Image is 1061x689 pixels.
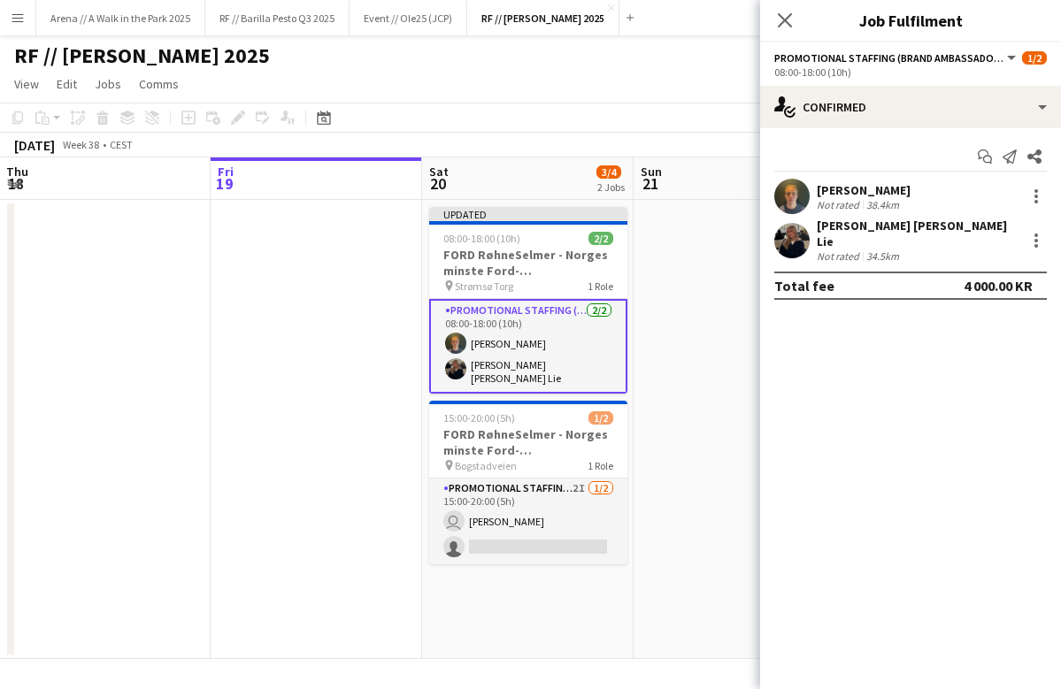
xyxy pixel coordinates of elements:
[429,164,449,180] span: Sat
[58,138,103,151] span: Week 38
[817,249,863,263] div: Not rated
[350,1,467,35] button: Event // Ole25 (JCP)
[863,249,903,263] div: 34.5km
[429,401,627,564] app-job-card: 15:00-20:00 (5h)1/2FORD RøhneSelmer - Norges minste Ford-forhandlerkontor Bogstadveien1 RolePromo...
[132,73,186,96] a: Comms
[588,279,613,293] span: 1 Role
[429,426,627,458] h3: FORD RøhneSelmer - Norges minste Ford-forhandlerkontor
[588,459,613,472] span: 1 Role
[429,247,627,279] h3: FORD RøhneSelmer - Norges minste Ford-forhandlerkontor
[774,65,1047,79] div: 08:00-18:00 (10h)
[817,198,863,211] div: Not rated
[596,165,621,179] span: 3/4
[429,207,627,221] div: Updated
[57,76,77,92] span: Edit
[638,173,662,194] span: 21
[14,76,39,92] span: View
[7,73,46,96] a: View
[588,232,613,245] span: 2/2
[774,277,834,295] div: Total fee
[760,9,1061,32] h3: Job Fulfilment
[641,164,662,180] span: Sun
[429,207,627,394] app-job-card: Updated08:00-18:00 (10h)2/2FORD RøhneSelmer - Norges minste Ford-forhandlerkontor Strømsø Torg1 R...
[817,218,1019,249] div: [PERSON_NAME] [PERSON_NAME] Lie
[14,136,55,154] div: [DATE]
[139,76,179,92] span: Comms
[760,86,1061,128] div: Confirmed
[14,42,270,69] h1: RF // [PERSON_NAME] 2025
[36,1,205,35] button: Arena // A Walk in the Park 2025
[443,411,515,425] span: 15:00-20:00 (5h)
[455,279,513,293] span: Strømsø Torg
[50,73,84,96] a: Edit
[110,138,133,151] div: CEST
[95,76,121,92] span: Jobs
[443,232,520,245] span: 08:00-18:00 (10h)
[6,164,28,180] span: Thu
[588,411,613,425] span: 1/2
[218,164,234,180] span: Fri
[964,277,1033,295] div: 4 000.00 KR
[215,173,234,194] span: 19
[467,1,619,35] button: RF // [PERSON_NAME] 2025
[427,173,449,194] span: 20
[4,173,28,194] span: 18
[1022,51,1047,65] span: 1/2
[429,299,627,394] app-card-role: Promotional Staffing (Brand Ambassadors)2/208:00-18:00 (10h)[PERSON_NAME][PERSON_NAME] [PERSON_NA...
[774,51,1019,65] button: Promotional Staffing (Brand Ambassadors)
[455,459,517,472] span: Bogstadveien
[817,182,911,198] div: [PERSON_NAME]
[88,73,128,96] a: Jobs
[597,180,625,194] div: 2 Jobs
[863,198,903,211] div: 38.4km
[774,51,1004,65] span: Promotional Staffing (Brand Ambassadors)
[205,1,350,35] button: RF // Barilla Pesto Q3 2025
[429,478,627,564] app-card-role: Promotional Staffing (Brand Ambassadors)2I1/215:00-20:00 (5h) [PERSON_NAME]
